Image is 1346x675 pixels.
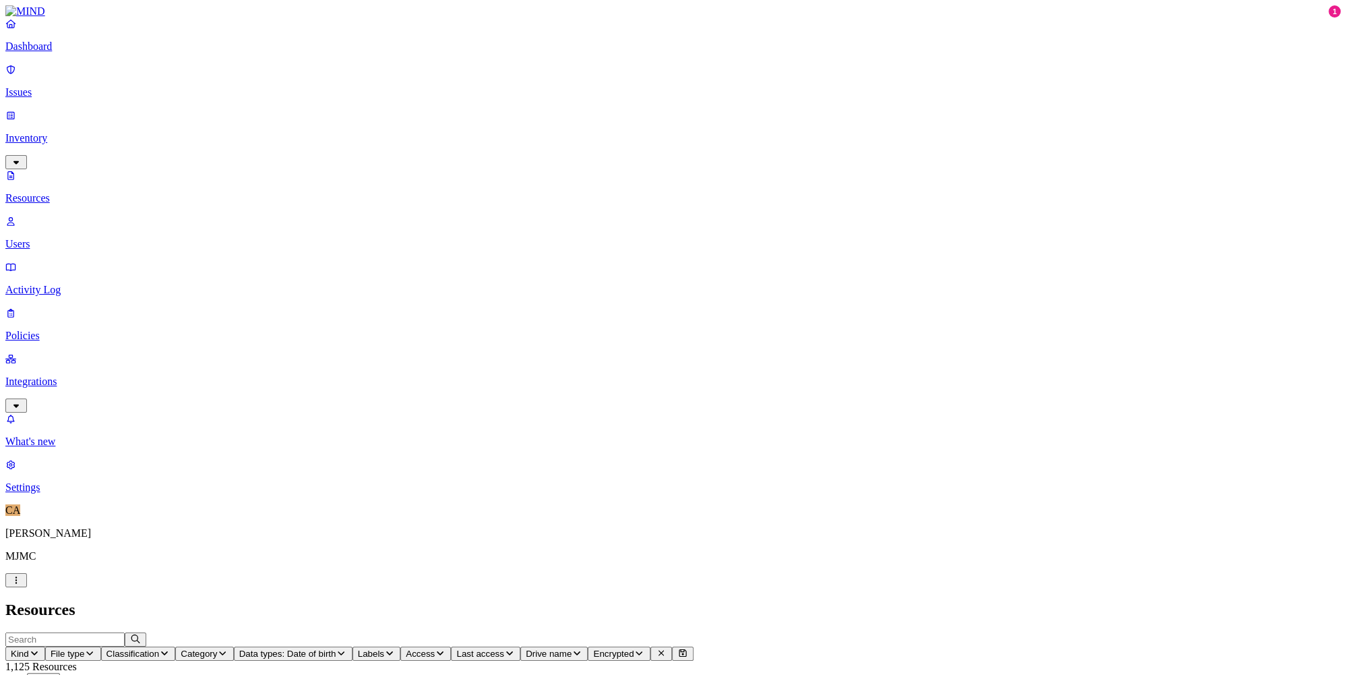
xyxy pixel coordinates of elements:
span: File type [51,649,84,659]
a: Users [5,215,1341,250]
h2: Resources [5,601,1341,619]
a: Resources [5,169,1341,204]
a: Inventory [5,109,1341,167]
p: Activity Log [5,284,1341,296]
a: Issues [5,63,1341,98]
span: Labels [358,649,384,659]
input: Search [5,633,125,647]
span: 1,125 Resources [5,661,77,672]
p: Policies [5,330,1341,342]
a: Integrations [5,353,1341,411]
a: What's new [5,413,1341,448]
a: MIND [5,5,1341,18]
span: Category [181,649,217,659]
a: Settings [5,459,1341,494]
p: Issues [5,86,1341,98]
p: Integrations [5,376,1341,388]
span: Data types: Date of birth [239,649,336,659]
a: Policies [5,307,1341,342]
p: Users [5,238,1341,250]
a: Dashboard [5,18,1341,53]
span: Access [406,649,435,659]
img: MIND [5,5,45,18]
span: Classification [106,649,160,659]
p: Resources [5,192,1341,204]
p: Dashboard [5,40,1341,53]
span: Encrypted [593,649,634,659]
p: MJMC [5,550,1341,562]
p: [PERSON_NAME] [5,527,1341,539]
span: Kind [11,649,29,659]
span: Last access [456,649,503,659]
p: What's new [5,436,1341,448]
span: CA [5,504,20,516]
p: Inventory [5,132,1341,144]
p: Settings [5,481,1341,494]
div: 1 [1328,5,1341,18]
a: Activity Log [5,261,1341,296]
span: Drive name [526,649,572,659]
